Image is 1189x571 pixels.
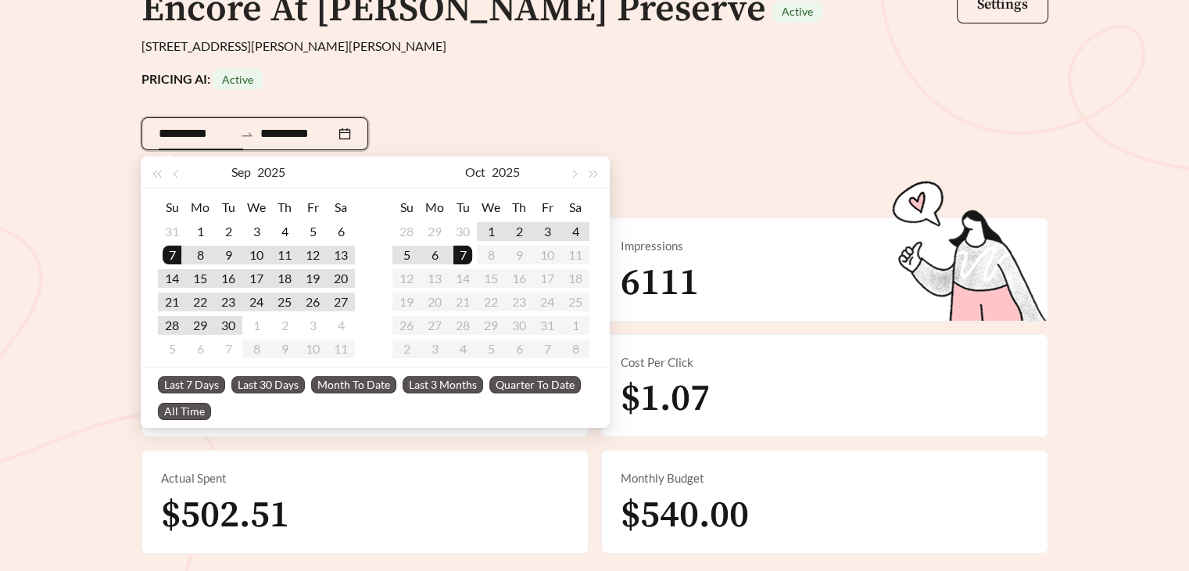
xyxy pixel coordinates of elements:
[299,290,327,314] td: 2025-09-26
[392,243,421,267] td: 2025-10-05
[270,267,299,290] td: 2025-09-18
[621,492,749,539] span: $540.00
[214,267,242,290] td: 2025-09-16
[270,195,299,220] th: Th
[242,267,270,290] td: 2025-09-17
[191,316,210,335] div: 29
[782,5,813,18] span: Active
[538,222,557,241] div: 3
[186,220,214,243] td: 2025-09-01
[421,220,449,243] td: 2025-09-29
[299,314,327,337] td: 2025-10-03
[247,222,266,241] div: 3
[214,220,242,243] td: 2025-09-02
[242,195,270,220] th: We
[421,243,449,267] td: 2025-10-06
[327,195,355,220] th: Sa
[240,127,254,142] span: swap-right
[566,222,585,241] div: 4
[392,195,421,220] th: Su
[482,222,500,241] div: 1
[449,195,477,220] th: Tu
[158,290,186,314] td: 2025-09-21
[299,267,327,290] td: 2025-09-19
[510,222,528,241] div: 2
[465,156,485,188] button: Oct
[219,246,238,264] div: 9
[219,222,238,241] div: 2
[191,293,210,311] div: 22
[247,269,266,288] div: 17
[163,339,181,358] div: 5
[621,469,1029,487] div: Monthly Budget
[161,469,569,487] div: Actual Spent
[303,269,322,288] div: 19
[186,267,214,290] td: 2025-09-15
[331,246,350,264] div: 13
[158,376,225,393] span: Last 7 Days
[257,156,285,188] button: 2025
[158,267,186,290] td: 2025-09-14
[231,156,251,188] button: Sep
[327,220,355,243] td: 2025-09-06
[247,316,266,335] div: 1
[505,195,533,220] th: Th
[275,246,294,264] div: 11
[299,195,327,220] th: Fr
[141,71,263,86] strong: PRICING AI:
[240,127,254,141] span: to
[219,269,238,288] div: 16
[214,314,242,337] td: 2025-09-30
[163,246,181,264] div: 7
[163,222,181,241] div: 31
[392,220,421,243] td: 2025-09-28
[327,267,355,290] td: 2025-09-20
[533,195,561,220] th: Fr
[311,376,396,393] span: Month To Date
[158,220,186,243] td: 2025-08-31
[186,243,214,267] td: 2025-09-08
[186,337,214,361] td: 2025-10-06
[219,316,238,335] div: 30
[275,316,294,335] div: 2
[242,220,270,243] td: 2025-09-03
[158,337,186,361] td: 2025-10-05
[163,269,181,288] div: 14
[299,220,327,243] td: 2025-09-05
[247,246,266,264] div: 10
[158,195,186,220] th: Su
[158,243,186,267] td: 2025-09-07
[303,222,322,241] div: 5
[163,293,181,311] div: 21
[158,314,186,337] td: 2025-09-28
[219,293,238,311] div: 23
[331,222,350,241] div: 6
[299,243,327,267] td: 2025-09-12
[621,375,710,422] span: $1.07
[425,222,444,241] div: 29
[242,314,270,337] td: 2025-10-01
[489,376,581,393] span: Quarter To Date
[191,269,210,288] div: 15
[163,316,181,335] div: 28
[327,314,355,337] td: 2025-10-04
[275,293,294,311] div: 25
[421,195,449,220] th: Mo
[621,260,699,307] span: 6111
[449,243,477,267] td: 2025-10-07
[477,220,505,243] td: 2025-10-01
[231,376,305,393] span: Last 30 Days
[242,290,270,314] td: 2025-09-24
[303,246,322,264] div: 12
[214,337,242,361] td: 2025-10-07
[191,222,210,241] div: 1
[270,220,299,243] td: 2025-09-04
[425,246,444,264] div: 6
[191,246,210,264] div: 8
[242,243,270,267] td: 2025-09-10
[303,293,322,311] div: 26
[247,293,266,311] div: 24
[533,220,561,243] td: 2025-10-03
[331,269,350,288] div: 20
[397,222,416,241] div: 28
